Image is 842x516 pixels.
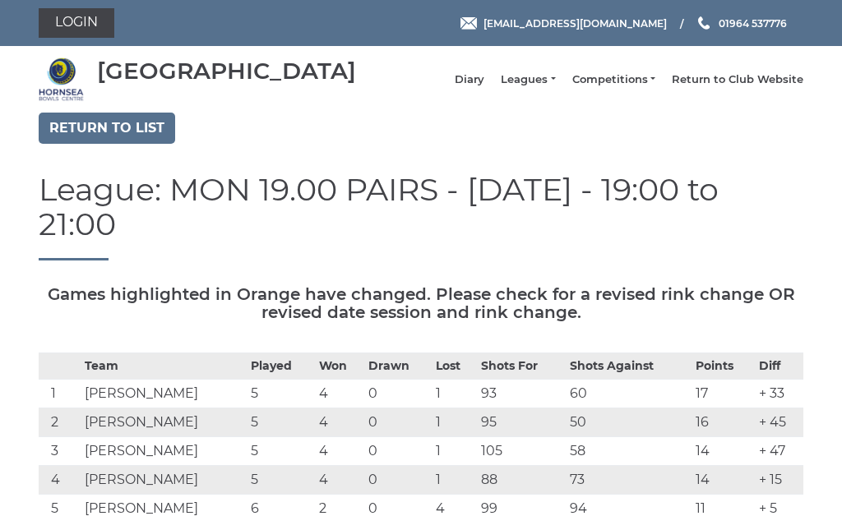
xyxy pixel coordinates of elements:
td: 4 [315,408,364,436]
th: Points [692,352,755,379]
td: 5 [247,379,314,408]
th: Shots For [477,352,566,379]
td: 5 [247,408,314,436]
td: 4 [39,465,81,494]
td: 0 [364,379,432,408]
th: Played [247,352,314,379]
td: 0 [364,436,432,465]
td: 4 [315,379,364,408]
a: Email [EMAIL_ADDRESS][DOMAIN_NAME] [460,16,667,31]
th: Diff [755,352,803,379]
img: Phone us [698,16,710,30]
td: 4 [315,436,364,465]
td: 95 [477,408,566,436]
td: 0 [364,408,432,436]
td: 17 [692,379,755,408]
td: 1 [432,436,477,465]
td: [PERSON_NAME] [81,379,248,408]
td: 58 [566,436,692,465]
td: [PERSON_NAME] [81,436,248,465]
span: [EMAIL_ADDRESS][DOMAIN_NAME] [483,16,667,29]
h5: Games highlighted in Orange have changed. Please check for a revised rink change OR revised date ... [39,285,803,321]
th: Team [81,352,248,379]
td: + 33 [755,379,803,408]
a: Return to Club Website [672,72,803,87]
td: 73 [566,465,692,494]
td: [PERSON_NAME] [81,465,248,494]
td: 105 [477,436,566,465]
td: 1 [432,465,477,494]
div: [GEOGRAPHIC_DATA] [97,58,356,84]
td: 50 [566,408,692,436]
td: 4 [315,465,364,494]
th: Won [315,352,364,379]
th: Shots Against [566,352,692,379]
span: 01964 537776 [719,16,787,29]
img: Email [460,17,477,30]
td: 14 [692,465,755,494]
td: 88 [477,465,566,494]
td: 1 [432,379,477,408]
a: Return to list [39,113,175,144]
td: [PERSON_NAME] [81,408,248,436]
td: 3 [39,436,81,465]
th: Lost [432,352,477,379]
td: 14 [692,436,755,465]
td: 60 [566,379,692,408]
td: 2 [39,408,81,436]
td: + 45 [755,408,803,436]
td: 5 [247,465,314,494]
td: 93 [477,379,566,408]
img: Hornsea Bowls Centre [39,57,84,102]
td: 0 [364,465,432,494]
td: + 47 [755,436,803,465]
td: + 15 [755,465,803,494]
a: Diary [455,72,484,87]
a: Leagues [501,72,555,87]
h1: League: MON 19.00 PAIRS - [DATE] - 19:00 to 21:00 [39,173,803,260]
td: 1 [39,379,81,408]
a: Phone us 01964 537776 [696,16,787,31]
td: 1 [432,408,477,436]
a: Competitions [572,72,655,87]
td: 5 [247,436,314,465]
th: Drawn [364,352,432,379]
td: 16 [692,408,755,436]
a: Login [39,8,114,38]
